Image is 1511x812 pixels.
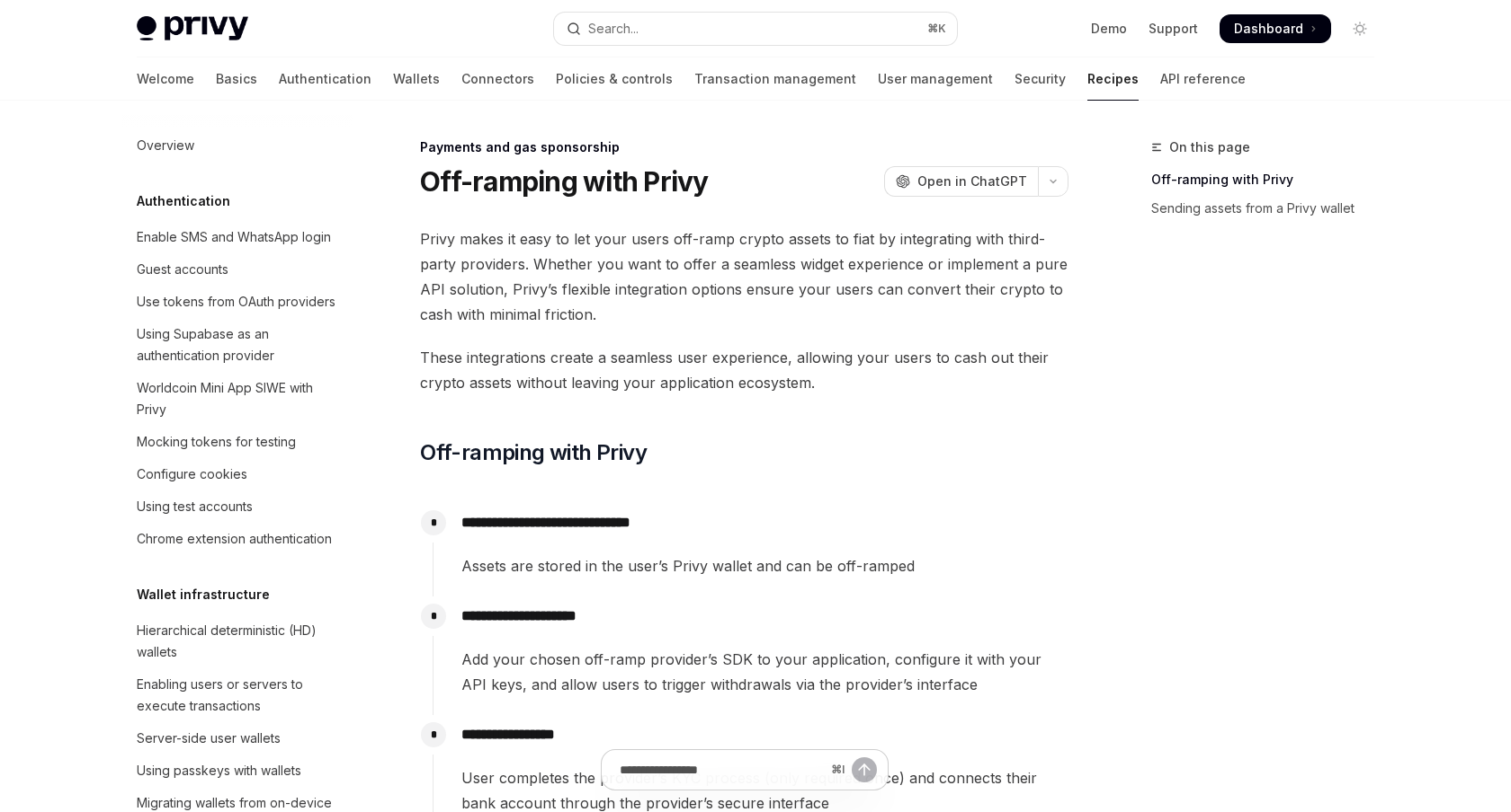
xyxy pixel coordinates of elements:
[137,431,296,453] div: Mocking tokens for testing
[122,523,353,555] a: Chrome extension authentication
[927,22,946,36] span: ⌘ K
[884,166,1038,197] button: Open in ChatGPT
[122,755,353,787] a: Using passkeys with wallets
[878,57,993,101] a: User management
[122,722,353,755] a: Server-side user wallets
[1149,20,1198,38] a: Support
[137,584,270,605] h5: Wallet infrastructure
[122,129,353,162] a: Overview
[1169,137,1250,158] span: On this page
[461,553,1068,578] span: Assets are stored in the user’s Privy wallet and can be off-ramped
[420,226,1068,327] span: Privy makes it easy to let your users off-ramp crypto assets to fiat by integrating with third-pa...
[420,438,647,467] span: Off-ramping with Privy
[1234,20,1303,38] span: Dashboard
[461,57,534,101] a: Connectors
[122,221,353,253] a: Enable SMS and WhatsApp login
[137,57,194,101] a: Welcome
[420,165,709,198] h1: Off-ramping with Privy
[1346,14,1374,43] button: Toggle dark mode
[122,372,353,426] a: Worldcoin Mini App SIWE with Privy
[393,57,440,101] a: Wallets
[620,750,824,790] input: Ask a question...
[122,318,353,372] a: Using Supabase as an authentication provider
[137,528,332,550] div: Chrome extension authentication
[137,190,230,212] h5: Authentication
[588,18,639,40] div: Search...
[461,647,1068,697] span: Add your chosen off-ramp provider’s SDK to your application, configure it with your API keys, and...
[1151,194,1389,223] a: Sending assets from a Privy wallet
[137,377,342,420] div: Worldcoin Mini App SIWE with Privy
[122,668,353,722] a: Enabling users or servers to execute transactions
[1087,57,1139,101] a: Recipes
[917,172,1027,190] span: Open in ChatGPT
[279,57,371,101] a: Authentication
[137,226,331,248] div: Enable SMS and WhatsApp login
[137,760,301,781] div: Using passkeys with wallets
[420,345,1068,395] span: These integrations create a seamless user experience, allowing your users to cash out their crypt...
[1091,20,1127,38] a: Demo
[1160,57,1246,101] a: API reference
[216,57,257,101] a: Basics
[137,463,247,485] div: Configure cookies
[137,728,281,749] div: Server-side user wallets
[137,16,248,41] img: light logo
[1015,57,1066,101] a: Security
[137,620,342,663] div: Hierarchical deterministic (HD) wallets
[137,323,342,366] div: Using Supabase as an authentication provider
[122,286,353,318] a: Use tokens from OAuth providers
[694,57,856,101] a: Transaction management
[137,291,335,313] div: Use tokens from OAuth providers
[137,674,342,717] div: Enabling users or servers to execute transactions
[122,253,353,286] a: Guest accounts
[137,259,228,280] div: Guest accounts
[122,490,353,523] a: Using test accounts
[122,458,353,490] a: Configure cookies
[554,13,957,45] button: Open search
[122,614,353,668] a: Hierarchical deterministic (HD) wallets
[556,57,673,101] a: Policies & controls
[122,426,353,458] a: Mocking tokens for testing
[420,138,1068,156] div: Payments and gas sponsorship
[1220,14,1331,43] a: Dashboard
[852,757,877,782] button: Send message
[1151,165,1389,194] a: Off-ramping with Privy
[137,135,194,156] div: Overview
[137,496,253,517] div: Using test accounts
